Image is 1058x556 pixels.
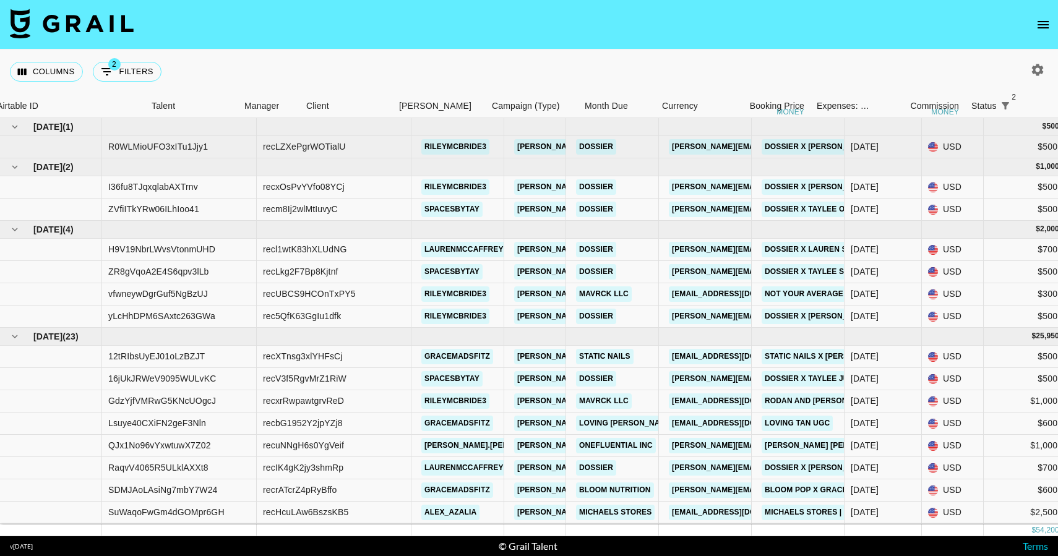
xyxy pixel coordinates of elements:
div: recm8Ij2wlMtIuvyC [263,203,338,215]
div: USD [922,413,984,435]
div: USD [922,306,984,328]
div: Aug '25 [851,350,879,362]
a: rileymcbride3 [421,179,489,195]
a: Dossier x [PERSON_NAME] [762,460,875,476]
a: Dossier [576,202,616,217]
a: [EMAIL_ADDRESS][DOMAIN_NAME] [669,393,807,409]
div: USD [922,524,984,546]
a: Dossier [576,179,616,195]
div: $ [1031,525,1036,536]
div: recl1wtK83hXLUdNG [263,243,347,255]
a: [PERSON_NAME][EMAIL_ADDRESS][DOMAIN_NAME] [669,371,871,387]
span: ( 23 ) [62,330,79,343]
div: USD [922,502,984,524]
div: Commission [910,94,959,118]
a: Dossier [576,139,616,155]
div: USD [922,176,984,199]
a: rileymcbride3 [421,286,489,302]
a: Dossier [576,242,616,257]
a: Rodan and [PERSON_NAME] x [PERSON_NAME] [762,393,952,409]
div: recxrRwpawtgrvReD [263,395,344,407]
a: Not Your Average [PERSON_NAME] Light Drop [762,286,961,302]
div: Sep '25 [851,243,879,255]
a: rileymcbride3 [421,309,489,324]
button: hide children [6,328,24,345]
a: [PERSON_NAME][EMAIL_ADDRESS][DOMAIN_NAME] [669,202,871,217]
div: Oct '25 [851,203,879,215]
div: recrATcrZ4pRyBffo [263,484,337,496]
a: Dossier x [PERSON_NAME] July [762,309,895,324]
div: recbG1952Y2jpYZj8 [263,417,343,429]
a: Static Nails [576,349,634,364]
a: [EMAIL_ADDRESS][DOMAIN_NAME] [669,416,807,431]
div: Aug '25 [851,417,879,429]
a: gracemadsfitz [421,482,493,498]
a: Terms [1023,540,1048,552]
button: hide children [6,221,24,238]
span: [DATE] [33,223,62,236]
span: ( 2 ) [62,161,74,173]
span: [DATE] [33,330,62,343]
div: USD [922,435,984,457]
div: Booking Price [750,94,804,118]
div: recHcuLAw6BszsKB5 [263,506,348,518]
div: Client [300,94,393,118]
div: Nov '25 [851,140,879,153]
div: SDMJAoLAsiNg7mbY7W24 [108,484,218,496]
a: Mavrck LLC [576,393,632,409]
img: Grail Talent [10,9,134,38]
a: [PERSON_NAME][EMAIL_ADDRESS][PERSON_NAME][DOMAIN_NAME] [514,309,780,324]
a: [EMAIL_ADDRESS][DOMAIN_NAME] [669,505,807,520]
a: [PERSON_NAME][EMAIL_ADDRESS][DOMAIN_NAME] [669,179,871,195]
div: Month Due [578,94,656,118]
a: [PERSON_NAME][EMAIL_ADDRESS][DOMAIN_NAME] [669,242,871,257]
div: USD [922,239,984,261]
button: hide children [6,158,24,176]
div: 2 active filters [997,97,1014,114]
div: vfwneywDgrGuf5NgBzUJ [108,288,208,300]
a: Bloom Nutrition [576,482,654,498]
button: Sort [1014,97,1031,114]
button: Show filters [997,97,1014,114]
div: QJx1No96vYxwtuwX7Z02 [108,439,211,451]
a: Dossier x [PERSON_NAME] [762,179,875,195]
a: gracemadsfitz [421,416,493,431]
div: money [776,108,804,116]
span: 2 [108,58,121,71]
a: Dossier [576,371,616,387]
a: [PERSON_NAME][EMAIL_ADDRESS][DOMAIN_NAME] [669,482,871,498]
div: [PERSON_NAME] [399,94,471,118]
div: Campaign (Type) [492,94,560,118]
a: [PERSON_NAME][EMAIL_ADDRESS][PERSON_NAME][DOMAIN_NAME] [514,416,780,431]
a: Bloom Pop x Grace August [762,482,884,498]
div: Manager [238,94,300,118]
a: rileymcbride3 [421,139,489,155]
div: USD [922,283,984,306]
a: OneFluential Inc [576,438,656,453]
div: $ [1043,121,1047,132]
div: rec5QfK63GgIu1dfk [263,310,341,322]
a: Loving Tan UGC [762,416,833,431]
a: [EMAIL_ADDRESS][DOMAIN_NAME] [669,286,807,302]
div: $ [1036,224,1040,234]
a: [PERSON_NAME][EMAIL_ADDRESS][PERSON_NAME][DOMAIN_NAME] [514,505,780,520]
a: [PERSON_NAME][EMAIL_ADDRESS][PERSON_NAME][DOMAIN_NAME] [514,438,780,453]
a: [PERSON_NAME][EMAIL_ADDRESS][PERSON_NAME][DOMAIN_NAME] [514,286,780,302]
a: [PERSON_NAME][EMAIL_ADDRESS][DOMAIN_NAME] [669,264,871,280]
button: open drawer [1031,12,1056,37]
a: rileymcbride3 [421,393,489,409]
a: spacesbytay [421,371,483,387]
a: [PERSON_NAME][EMAIL_ADDRESS][PERSON_NAME][DOMAIN_NAME] [514,349,780,364]
div: Month Due [585,94,628,118]
button: Show filters [93,62,161,82]
button: Select columns [10,62,83,82]
div: USD [922,346,984,368]
a: spacesbytay [421,264,483,280]
a: Dossier x Taylee July [762,371,861,387]
a: Loving [PERSON_NAME] [576,416,677,431]
div: $ [1036,161,1040,172]
div: recLkg2F7Bp8Kjtnf [263,265,338,278]
div: Talent [145,94,238,118]
a: alex_azalia [421,505,480,520]
div: Talent [152,94,175,118]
